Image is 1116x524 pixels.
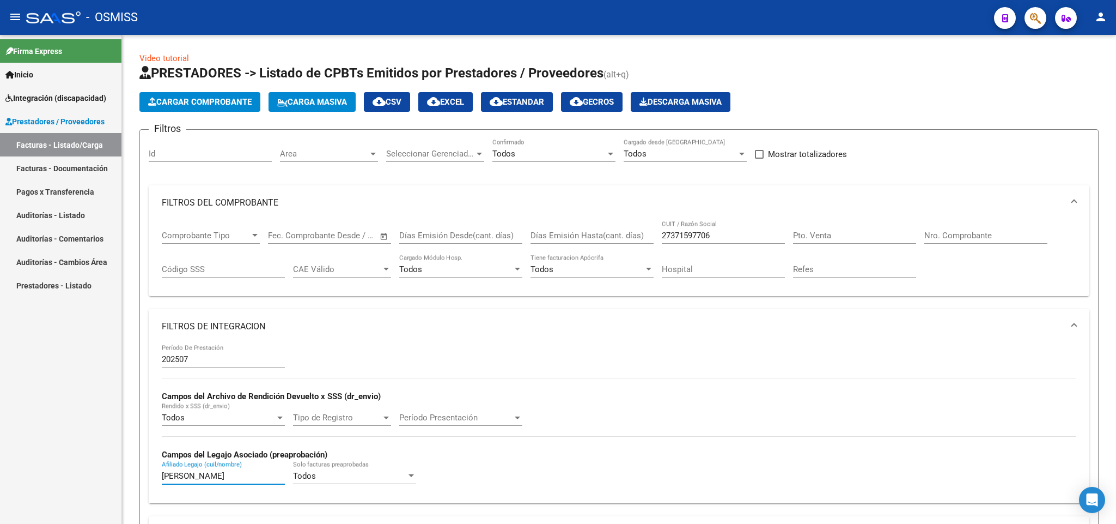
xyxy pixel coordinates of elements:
mat-icon: cloud_download [490,95,503,108]
strong: Campos del Archivo de Rendición Devuelto x SSS (dr_envio) [162,392,381,401]
span: Todos [399,264,422,274]
mat-icon: cloud_download [570,95,583,108]
span: (alt+q) [603,69,629,80]
input: Fecha fin [322,231,375,240]
button: Cargar Comprobante [139,92,260,112]
span: PRESTADORES -> Listado de CPBTs Emitidos por Prestadores / Proveedores [139,65,603,81]
input: Fecha inicio [268,231,312,240]
mat-icon: cloud_download [373,95,386,108]
span: Inicio [5,69,33,81]
button: Carga Masiva [269,92,356,112]
span: Todos [624,149,647,159]
span: Cargar Comprobante [148,97,252,107]
mat-icon: person [1094,10,1107,23]
mat-panel-title: FILTROS DEL COMPROBANTE [162,197,1063,209]
span: Gecros [570,97,614,107]
div: FILTROS DE INTEGRACION [149,344,1089,503]
span: CSV [373,97,401,107]
span: Integración (discapacidad) [5,92,106,104]
span: Carga Masiva [277,97,347,107]
span: Descarga Masiva [639,97,722,107]
span: Todos [530,264,553,274]
span: Firma Express [5,45,62,57]
span: Estandar [490,97,544,107]
span: EXCEL [427,97,464,107]
span: Prestadores / Proveedores [5,116,105,128]
button: CSV [364,92,410,112]
button: Open calendar [378,230,391,243]
div: Open Intercom Messenger [1079,487,1105,513]
span: CAE Válido [293,264,381,274]
mat-icon: cloud_download [427,95,440,108]
span: - OSMISS [86,5,138,29]
button: Gecros [561,92,623,112]
span: Todos [293,471,316,481]
button: Estandar [481,92,553,112]
span: Mostrar totalizadores [768,148,847,161]
span: Tipo de Registro [293,413,381,423]
strong: Campos del Legajo Asociado (preaprobación) [162,450,327,460]
mat-panel-title: FILTROS DE INTEGRACION [162,321,1063,333]
button: EXCEL [418,92,473,112]
span: Todos [492,149,515,159]
span: Seleccionar Gerenciador [386,149,474,159]
div: FILTROS DEL COMPROBANTE [149,220,1089,297]
span: Todos [162,413,185,423]
app-download-masive: Descarga masiva de comprobantes (adjuntos) [631,92,730,112]
span: Area [280,149,368,159]
h3: Filtros [149,121,186,136]
mat-expansion-panel-header: FILTROS DEL COMPROBANTE [149,185,1089,220]
span: Comprobante Tipo [162,231,250,240]
button: Descarga Masiva [631,92,730,112]
mat-icon: menu [9,10,22,23]
a: Video tutorial [139,53,189,63]
mat-expansion-panel-header: FILTROS DE INTEGRACION [149,309,1089,344]
span: Período Presentación [399,413,513,423]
